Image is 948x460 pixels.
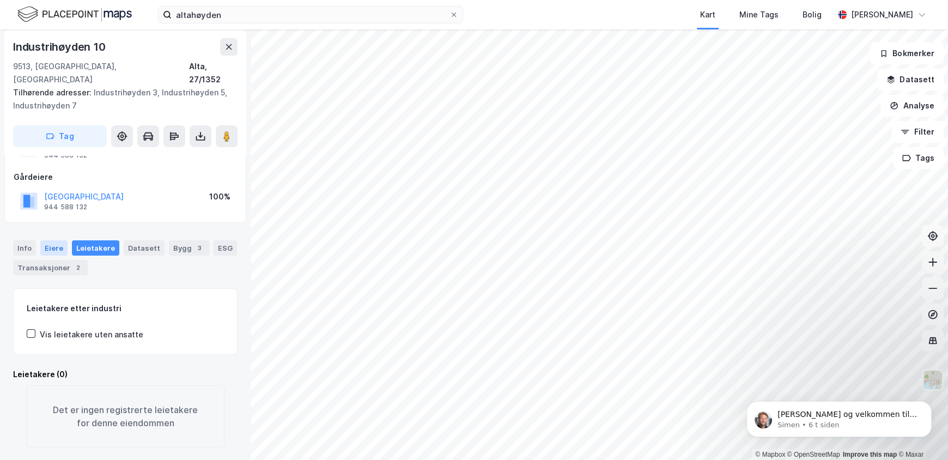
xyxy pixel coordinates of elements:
div: Eiere [40,240,68,256]
div: 944 588 132 [44,203,87,211]
input: Søk på adresse, matrikkel, gårdeiere, leietakere eller personer [172,7,449,23]
img: Z [922,370,943,390]
div: 3 [194,243,205,253]
button: Bokmerker [870,43,944,64]
a: Improve this map [843,451,897,458]
a: Mapbox [755,451,785,458]
div: Kart [700,8,715,21]
div: ESG [214,240,237,256]
div: Leietakere (0) [13,368,238,381]
button: Tags [893,147,944,169]
button: Filter [891,121,944,143]
div: Alta, 27/1352 [189,60,238,86]
button: Tag [13,125,107,147]
button: Analyse [880,95,944,117]
img: logo.f888ab2527a4732fd821a326f86c7f29.svg [17,5,132,24]
div: Info [13,240,36,256]
iframe: Intercom notifications melding [730,378,948,455]
div: Bolig [803,8,822,21]
div: 100% [209,190,230,203]
div: 9513, [GEOGRAPHIC_DATA], [GEOGRAPHIC_DATA] [13,60,189,86]
button: Datasett [877,69,944,90]
div: Leietakere etter industri [27,302,224,315]
div: Gårdeiere [14,171,237,184]
div: [PERSON_NAME] [851,8,913,21]
div: Bygg [169,240,209,256]
div: Transaksjoner [13,260,88,275]
div: Industrihøyden 3, Industrihøyden 5, Industrihøyden 7 [13,86,229,112]
a: OpenStreetMap [787,451,840,458]
div: Det er ingen registrerte leietakere for denne eiendommen [26,385,224,447]
div: Vis leietakere uten ansatte [40,328,143,341]
div: Datasett [124,240,165,256]
span: Tilhørende adresser: [13,88,94,97]
div: 2 [72,262,83,273]
div: Mine Tags [739,8,779,21]
div: Industrihøyden 10 [13,38,108,56]
div: Leietakere [72,240,119,256]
